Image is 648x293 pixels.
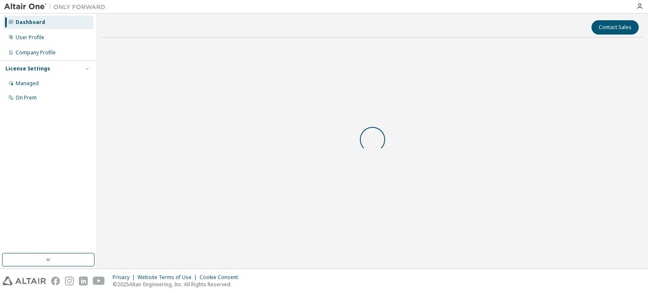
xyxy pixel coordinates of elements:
[16,19,45,26] div: Dashboard
[16,94,37,101] div: On Prem
[16,80,39,87] div: Managed
[4,3,110,11] img: Altair One
[591,20,639,35] button: Contact Sales
[113,274,138,281] div: Privacy
[5,65,50,72] div: License Settings
[3,277,46,285] img: altair_logo.svg
[16,49,56,56] div: Company Profile
[79,277,88,285] img: linkedin.svg
[16,34,44,41] div: User Profile
[113,281,243,288] p: © 2025 Altair Engineering, Inc. All Rights Reserved.
[51,277,60,285] img: facebook.svg
[138,274,200,281] div: Website Terms of Use
[93,277,105,285] img: youtube.svg
[65,277,74,285] img: instagram.svg
[200,274,243,281] div: Cookie Consent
